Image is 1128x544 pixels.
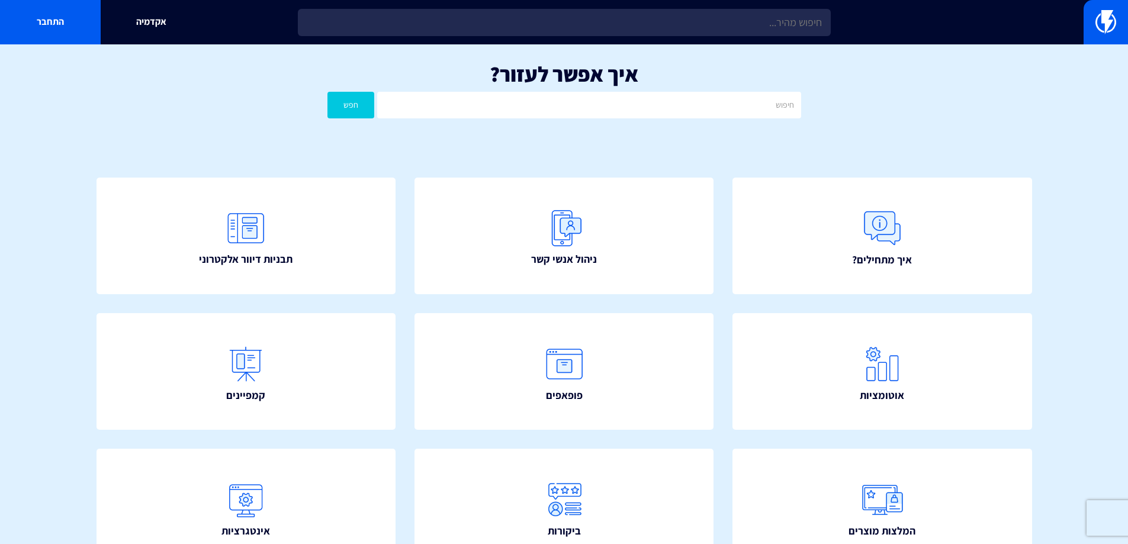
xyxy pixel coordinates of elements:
[18,62,1110,86] h1: איך אפשר לעזור?
[732,313,1032,430] a: אוטומציות
[327,92,375,118] button: חפש
[414,313,714,430] a: פופאפים
[97,313,396,430] a: קמפיינים
[226,388,265,403] span: קמפיינים
[97,178,396,295] a: תבניות דיוור אלקטרוני
[199,252,293,267] span: תבניות דיוור אלקטרוני
[531,252,597,267] span: ניהול אנשי קשר
[414,178,714,295] a: ניהול אנשי קשר
[860,388,904,403] span: אוטומציות
[546,388,583,403] span: פופאפים
[377,92,801,118] input: חיפוש
[221,523,270,539] span: אינטגרציות
[852,252,912,268] span: איך מתחילים?
[732,178,1032,295] a: איך מתחילים?
[849,523,915,539] span: המלצות מוצרים
[548,523,581,539] span: ביקורות
[298,9,831,36] input: חיפוש מהיר...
